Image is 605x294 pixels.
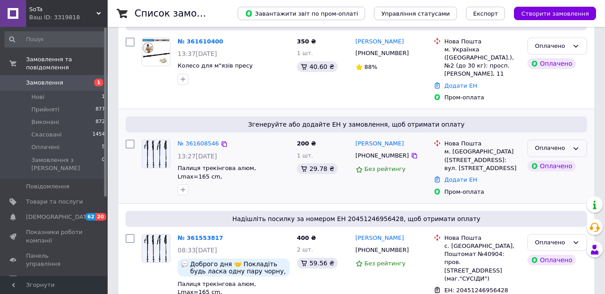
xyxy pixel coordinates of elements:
[527,58,576,69] div: Оплачено
[444,140,520,148] div: Нова Пошта
[178,153,217,160] span: 13:27[DATE]
[297,50,313,56] span: 1 шт.
[297,163,338,174] div: 29.78 ₴
[178,234,223,241] a: № 361553817
[238,7,365,20] button: Завантажити звіт по пром-оплаті
[297,140,316,147] span: 200 ₴
[354,47,411,59] div: [PHONE_NUMBER]
[29,5,96,13] span: SoTa
[356,140,404,148] a: [PERSON_NAME]
[356,234,404,243] a: [PERSON_NAME]
[297,38,316,45] span: 350 ₴
[466,7,505,20] button: Експорт
[129,214,583,223] span: Надішліть посилку за номером ЕН 20451246956428, щоб отримати оплату
[102,156,105,172] span: 0
[521,10,589,17] span: Створити замовлення
[31,106,59,114] span: Прийняті
[178,247,217,254] span: 08:33[DATE]
[473,10,498,17] span: Експорт
[26,228,83,244] span: Показники роботи компанії
[297,61,338,72] div: 40.60 ₴
[354,150,411,162] div: [PHONE_NUMBER]
[92,131,105,139] span: 1454
[26,252,83,268] span: Панель управління
[527,161,576,171] div: Оплачено
[365,64,378,70] span: 88%
[96,118,105,126] span: 872
[374,7,457,20] button: Управління статусами
[365,260,406,267] span: Без рейтингу
[178,62,253,69] a: Колесо для м"язів пресу
[102,93,105,101] span: 1
[142,234,170,262] img: Фото товару
[381,10,450,17] span: Управління статусами
[94,79,103,86] span: 1
[535,144,569,153] div: Оплачено
[444,38,520,46] div: Нова Пошта
[96,213,106,221] span: 20
[365,166,406,172] span: Без рейтингу
[181,260,188,268] img: :speech_balloon:
[297,258,338,268] div: 59.56 ₴
[444,148,520,172] div: м. [GEOGRAPHIC_DATA] ([STREET_ADDRESS]: вул. [STREET_ADDRESS]
[31,93,44,101] span: Нові
[354,244,411,256] div: [PHONE_NUMBER]
[444,82,477,89] a: Додати ЕН
[85,213,96,221] span: 62
[129,120,583,129] span: Згенеруйте або додайте ЕН у замовлення, щоб отримати оплату
[190,260,286,275] span: Доброго дня 🤝 Покладіть будь ласка одну пару чорну, а іншу синю. Дякую 💛💙
[26,79,63,87] span: Замовлення
[297,246,313,253] span: 2 шт.
[444,287,508,294] span: ЕН: 20451246956428
[96,106,105,114] span: 877
[444,234,520,242] div: Нова Пошта
[31,156,102,172] span: Замовлення з [PERSON_NAME]
[514,7,596,20] button: Створити замовлення
[135,8,226,19] h1: Список замовлень
[26,55,108,72] span: Замовлення та повідомлення
[29,13,108,21] div: Ваш ID: 3319818
[178,140,219,147] a: № 361608546
[26,275,49,283] span: Відгуки
[102,143,105,151] span: 5
[356,38,404,46] a: [PERSON_NAME]
[178,50,217,57] span: 13:37[DATE]
[142,140,170,168] a: Фото товару
[142,234,170,263] a: Фото товару
[505,10,596,17] a: Створити замовлення
[31,131,62,139] span: Скасовані
[444,188,520,196] div: Пром-оплата
[26,183,70,191] span: Повідомлення
[31,143,60,151] span: Оплачені
[297,234,316,241] span: 400 ₴
[535,42,569,51] div: Оплачено
[142,38,170,66] img: Фото товару
[26,213,92,221] span: [DEMOGRAPHIC_DATA]
[444,176,477,183] a: Додати ЕН
[444,242,520,283] div: с. [GEOGRAPHIC_DATA], Поштомат №40904: пров. [STREET_ADDRESS] (маг."СУСІДИ")
[527,255,576,265] div: Оплачено
[444,94,520,102] div: Пром-оплата
[297,152,313,159] span: 1 шт.
[31,118,59,126] span: Виконані
[178,38,223,45] a: № 361610400
[178,165,256,180] a: Палиця трекінгова алюм, Lmax=165 cm,
[245,9,358,17] span: Завантажити звіт по пром-оплаті
[4,31,106,47] input: Пошук
[26,198,83,206] span: Товари та послуги
[444,46,520,78] div: м. Українка ([GEOGRAPHIC_DATA].), №2 (до 30 кг): просп. [PERSON_NAME], 11
[142,140,170,168] img: Фото товару
[535,238,569,247] div: Оплачено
